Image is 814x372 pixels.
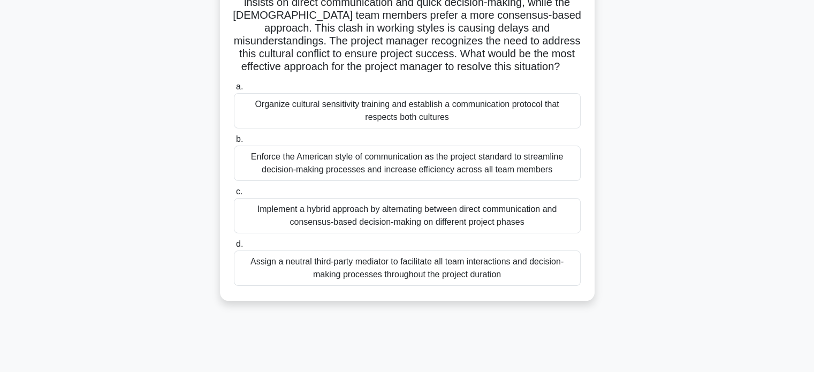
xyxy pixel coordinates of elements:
div: Implement a hybrid approach by alternating between direct communication and consensus-based decis... [234,198,581,233]
span: a. [236,82,243,91]
div: Enforce the American style of communication as the project standard to streamline decision-making... [234,146,581,181]
span: d. [236,239,243,248]
div: Assign a neutral third-party mediator to facilitate all team interactions and decision-making pro... [234,250,581,286]
div: Organize cultural sensitivity training and establish a communication protocol that respects both ... [234,93,581,128]
span: b. [236,134,243,143]
span: c. [236,187,242,196]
